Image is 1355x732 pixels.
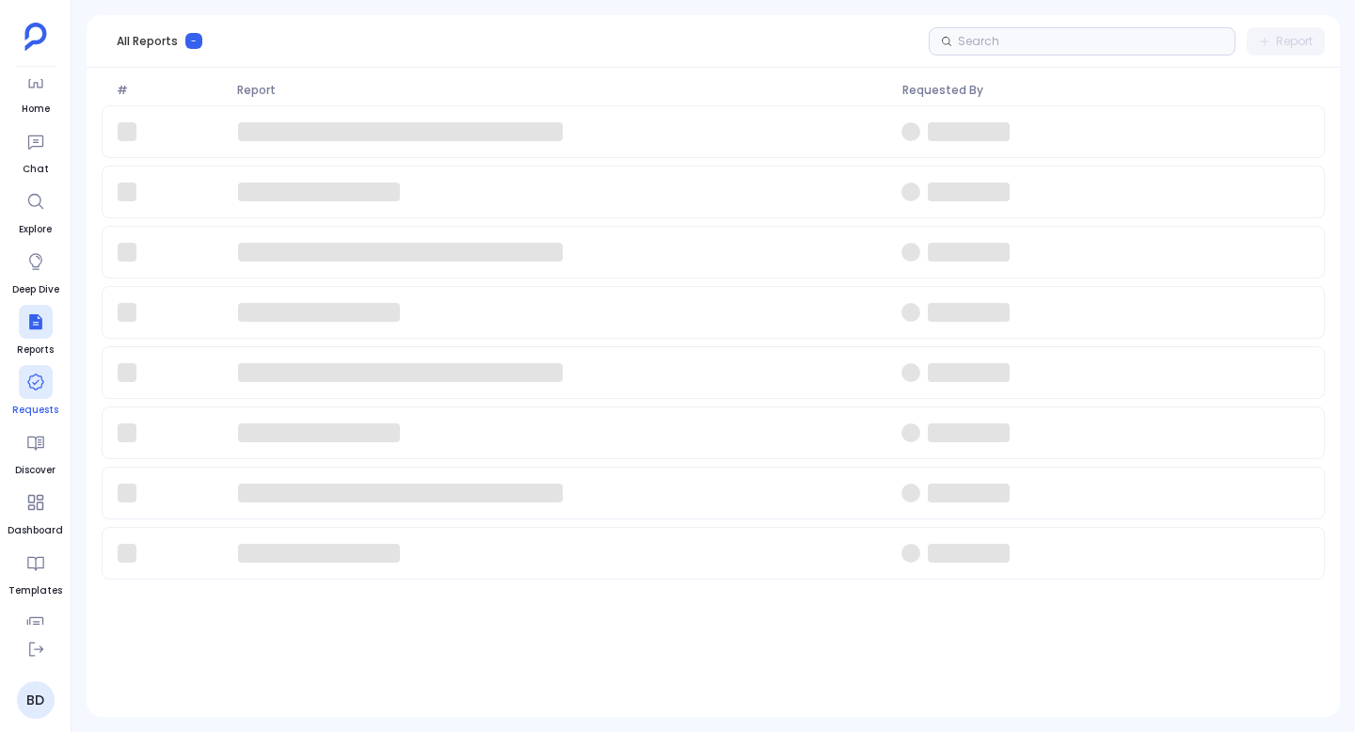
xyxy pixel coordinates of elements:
[12,365,58,418] a: Requests
[15,425,56,478] a: Discover
[19,124,53,177] a: Chat
[19,222,53,237] span: Explore
[19,64,53,117] a: Home
[19,102,53,117] span: Home
[19,162,53,177] span: Chat
[6,606,66,659] a: PetaReports
[17,342,54,358] span: Reports
[8,523,63,538] span: Dashboard
[185,33,202,49] span: -
[8,583,62,598] span: Templates
[109,83,230,98] span: #
[8,546,62,598] a: Templates
[24,23,47,51] img: petavue logo
[12,245,59,297] a: Deep Dive
[12,403,58,418] span: Requests
[12,282,59,297] span: Deep Dive
[17,681,55,719] a: BD
[19,184,53,237] a: Explore
[117,34,178,49] span: All Reports
[8,485,63,538] a: Dashboard
[15,463,56,478] span: Discover
[17,305,54,358] a: Reports
[895,83,1317,98] span: Requested By
[230,83,894,98] span: Report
